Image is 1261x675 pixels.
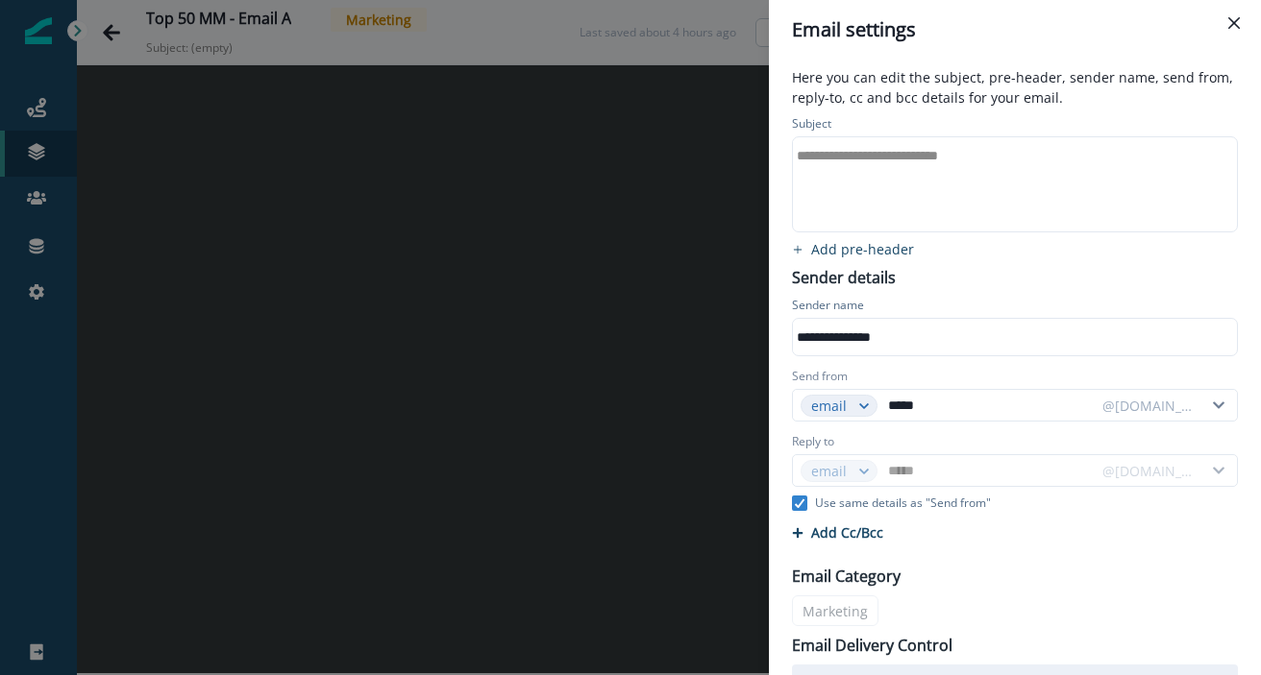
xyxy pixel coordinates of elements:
[792,297,864,318] p: Sender name
[792,523,883,542] button: Add Cc/Bcc
[792,15,1238,44] div: Email settings
[780,262,907,289] p: Sender details
[792,565,901,588] p: Email Category
[815,494,991,512] p: Use same details as "Send from"
[780,240,926,258] button: add preheader
[792,115,831,136] p: Subject
[811,396,850,416] div: email
[1102,396,1195,416] div: @[DOMAIN_NAME]
[811,240,914,258] p: Add pre-header
[1219,8,1249,38] button: Close
[792,433,834,450] label: Reply to
[780,67,1249,111] p: Here you can edit the subject, pre-header, sender name, send from, reply-to, cc and bcc details f...
[792,634,952,657] p: Email Delivery Control
[792,368,848,385] label: Send from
